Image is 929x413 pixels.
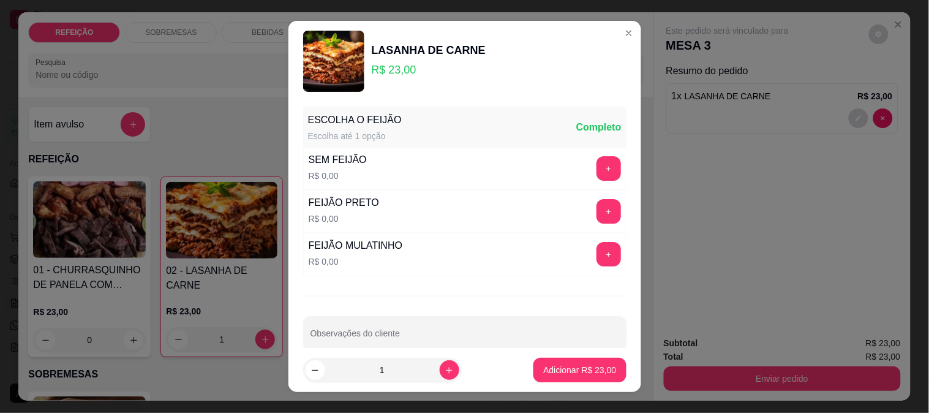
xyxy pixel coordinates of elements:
[596,199,621,224] button: add
[310,332,619,344] input: Observações do cliente
[308,130,402,142] div: Escolha até 1 opção
[576,120,622,135] div: Completo
[303,31,364,92] img: product-image
[309,170,367,182] p: R$ 0,00
[309,195,379,210] div: FEIJÃO PRETO
[372,61,486,78] p: R$ 23,00
[619,23,639,43] button: Close
[309,238,403,253] div: FEIJÃO MULATINHO
[309,153,367,167] div: SEM FEIJÃO
[308,113,402,127] div: ESCOLHA O FEIJÃO
[543,364,616,376] p: Adicionar R$ 23,00
[309,256,403,268] p: R$ 0,00
[533,358,626,382] button: Adicionar R$ 23,00
[440,360,459,380] button: increase-product-quantity
[309,213,379,225] p: R$ 0,00
[306,360,325,380] button: decrease-product-quantity
[372,42,486,59] div: LASANHA DE CARNE
[596,242,621,267] button: add
[596,156,621,181] button: add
